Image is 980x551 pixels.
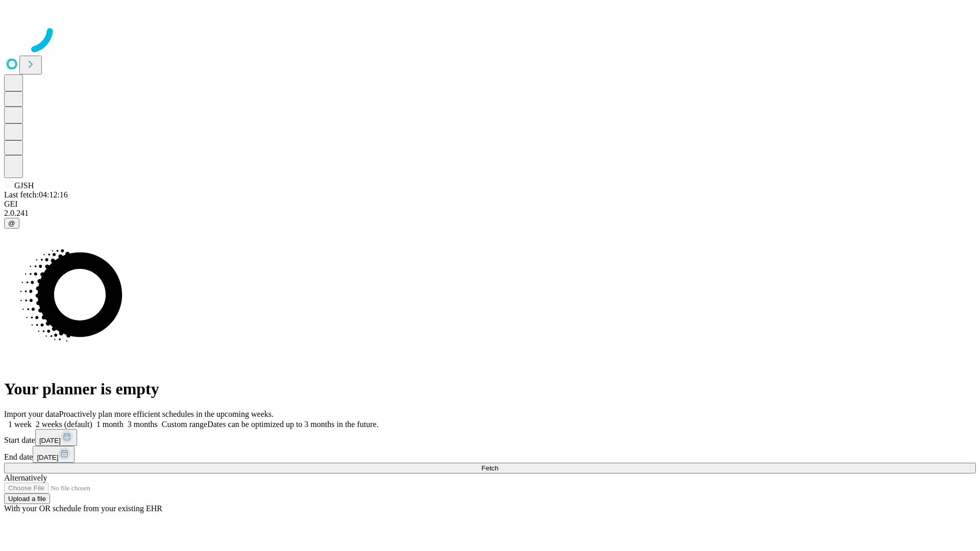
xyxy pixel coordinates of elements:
[128,420,158,429] span: 3 months
[162,420,207,429] span: Custom range
[14,181,34,190] span: GJSH
[4,199,976,209] div: GEI
[59,410,274,418] span: Proactively plan more efficient schedules in the upcoming weeks.
[4,493,50,504] button: Upload a file
[4,463,976,473] button: Fetch
[8,219,15,227] span: @
[96,420,124,429] span: 1 month
[36,420,92,429] span: 2 weeks (default)
[207,420,378,429] span: Dates can be optimized up to 3 months in the future.
[4,446,976,463] div: End date
[481,464,498,472] span: Fetch
[33,446,75,463] button: [DATE]
[37,454,58,461] span: [DATE]
[4,218,19,229] button: @
[39,437,61,444] span: [DATE]
[4,209,976,218] div: 2.0.241
[8,420,32,429] span: 1 week
[4,504,162,513] span: With your OR schedule from your existing EHR
[4,190,68,199] span: Last fetch: 04:12:16
[4,380,976,398] h1: Your planner is empty
[4,473,47,482] span: Alternatively
[4,410,59,418] span: Import your data
[4,429,976,446] div: Start date
[35,429,77,446] button: [DATE]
